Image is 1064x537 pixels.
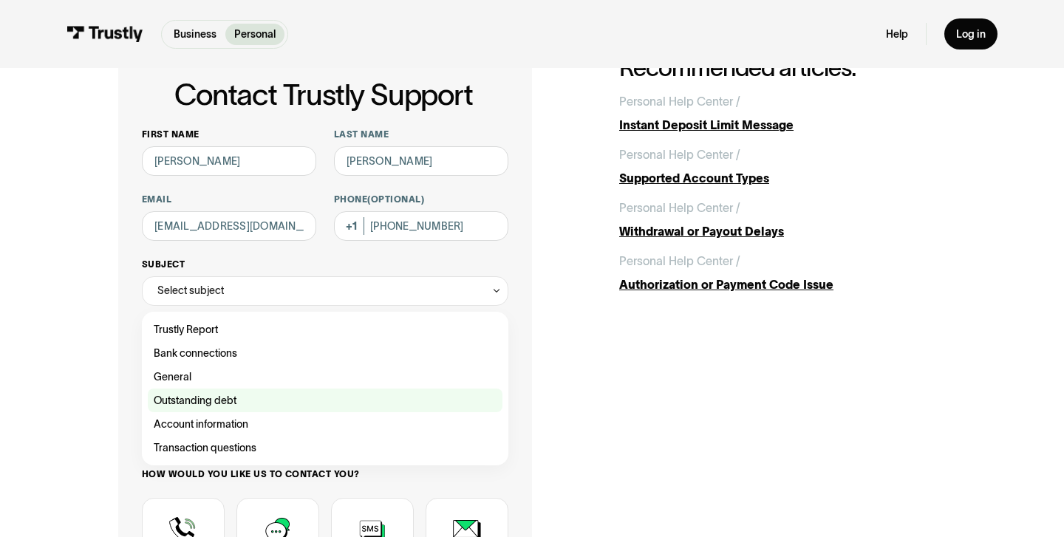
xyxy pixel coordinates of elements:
[165,24,225,45] a: Business
[619,199,946,240] a: Personal Help Center /Withdrawal or Payout Delays
[142,276,508,306] div: Select subject
[154,321,218,338] span: Trustly Report
[619,199,740,216] div: Personal Help Center /
[886,27,908,41] a: Help
[619,252,740,270] div: Personal Help Center /
[66,26,143,42] img: Trustly Logo
[225,24,284,45] a: Personal
[142,211,316,241] input: alex@mail.com
[619,92,946,134] a: Personal Help Center /Instant Deposit Limit Message
[956,27,986,41] div: Log in
[334,211,508,241] input: (555) 555-5555
[619,252,946,293] a: Personal Help Center /Authorization or Payment Code Issue
[334,129,508,140] label: Last name
[619,146,946,187] a: Personal Help Center /Supported Account Types
[367,194,424,204] span: (Optional)
[157,281,224,299] div: Select subject
[154,391,236,409] span: Outstanding debt
[139,78,508,111] h1: Contact Trustly Support
[619,146,740,163] div: Personal Help Center /
[142,259,508,270] label: Subject
[142,306,508,465] nav: Select subject
[154,439,256,456] span: Transaction questions
[154,415,248,433] span: Account information
[334,146,508,176] input: Howard
[944,18,997,49] a: Log in
[234,27,276,42] p: Personal
[619,92,740,110] div: Personal Help Center /
[142,468,508,480] label: How would you like us to contact you?
[142,129,316,140] label: First name
[154,368,191,386] span: General
[174,27,216,42] p: Business
[334,194,508,205] label: Phone
[142,146,316,176] input: Alex
[619,116,946,134] div: Instant Deposit Limit Message
[619,222,946,240] div: Withdrawal or Payout Delays
[619,169,946,187] div: Supported Account Types
[154,344,237,362] span: Bank connections
[142,194,316,205] label: Email
[619,276,946,293] div: Authorization or Payment Code Issue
